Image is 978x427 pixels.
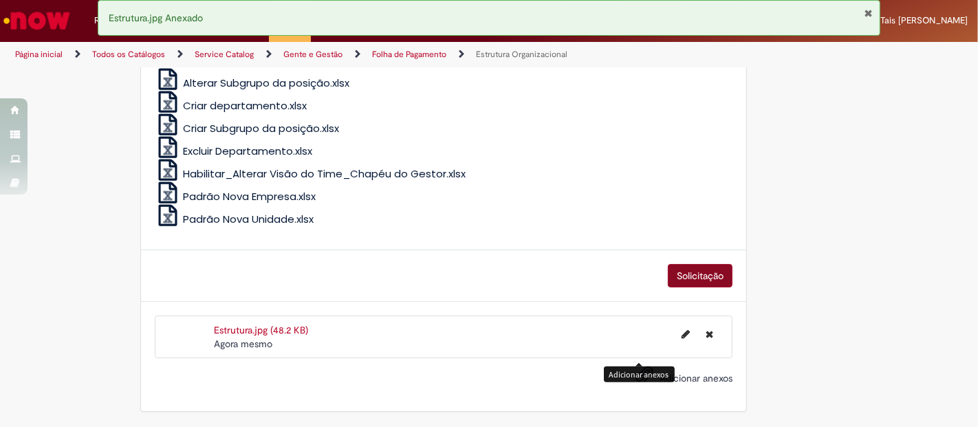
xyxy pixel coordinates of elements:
span: Agora mesmo [214,338,272,350]
a: Habilitar_Alterar Visão do Time_Chapéu do Gestor.xlsx [155,166,466,181]
a: Todos os Catálogos [92,49,165,60]
a: Estrutura Organizacional [476,49,567,60]
a: Estrutura.jpg (48.2 KB) [214,324,308,336]
button: Editar nome de arquivo Estrutura.jpg [673,323,698,345]
span: Estrutura.jpg Anexado [109,12,203,24]
time: 28/08/2025 17:01:55 [214,338,272,350]
span: Alterar Subgrupo da posição.xlsx [183,76,349,90]
div: Adicionar anexos [604,366,675,382]
a: Gente e Gestão [283,49,343,60]
img: ServiceNow [1,7,72,34]
ul: Trilhas de página [10,42,642,67]
span: Requisições [94,14,142,28]
span: Habilitar_Alterar Visão do Time_Chapéu do Gestor.xlsx [183,166,466,181]
a: Excluir Departamento.xlsx [155,144,313,158]
span: Padrão Nova Empresa.xlsx [183,189,316,204]
span: Adicionar anexos [660,372,732,384]
button: Fechar Notificação [864,8,873,19]
a: Página inicial [15,49,63,60]
span: Excluir Departamento.xlsx [183,144,312,158]
button: Adicionar anexos [632,362,657,393]
button: Solicitação [668,264,732,287]
a: Criar Subgrupo da posição.xlsx [155,121,340,135]
button: Excluir Estrutura.jpg [697,323,721,345]
a: Folha de Pagamento [372,49,446,60]
span: Tais [PERSON_NAME] [880,14,968,26]
a: Padrão Nova Empresa.xlsx [155,189,316,204]
a: Criar departamento.xlsx [155,98,307,113]
a: Alterar Subgrupo da posição.xlsx [155,76,350,90]
span: Criar Subgrupo da posição.xlsx [183,121,339,135]
span: Padrão Nova Unidade.xlsx [183,212,314,226]
a: Service Catalog [195,49,254,60]
span: Criar departamento.xlsx [183,98,307,113]
a: Padrão Nova Unidade.xlsx [155,212,314,226]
